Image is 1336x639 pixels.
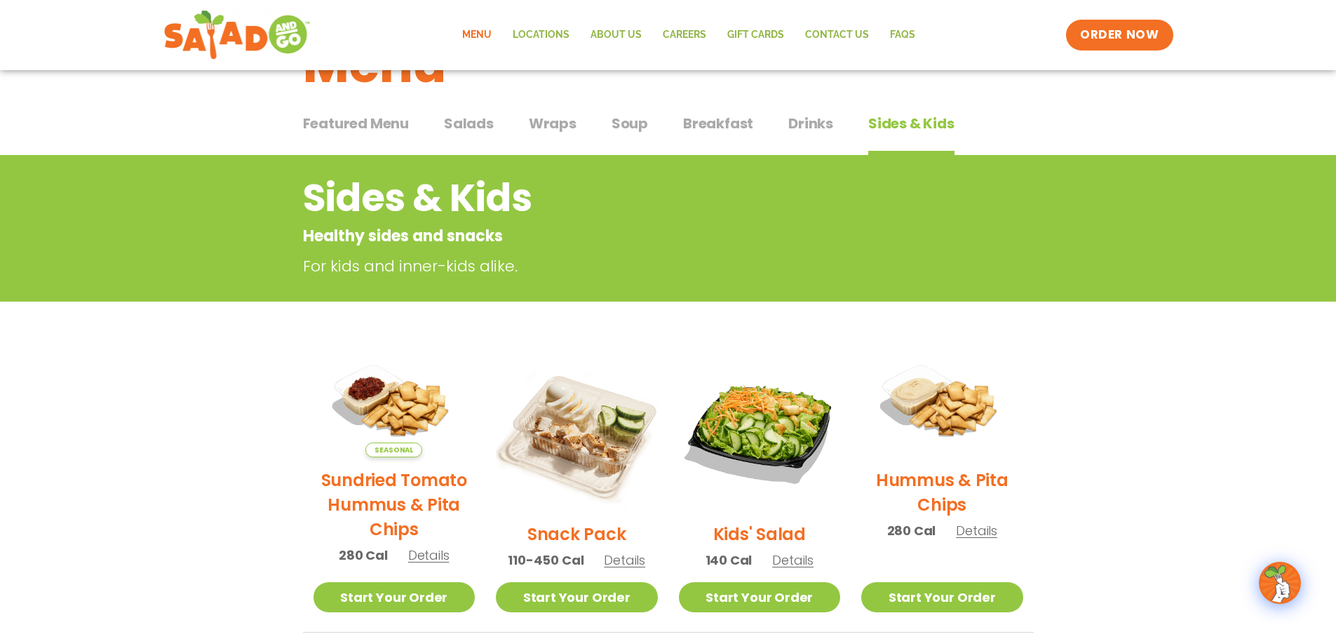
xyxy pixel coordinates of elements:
span: Soup [612,113,648,134]
a: Locations [502,19,580,51]
span: Featured Menu [303,113,409,134]
a: Start Your Order [861,582,1023,612]
span: ORDER NOW [1080,27,1159,43]
a: About Us [580,19,652,51]
a: ORDER NOW [1066,20,1173,51]
span: Details [956,522,997,539]
span: 280 Cal [339,546,388,565]
span: Wraps [529,113,576,134]
a: Contact Us [795,19,879,51]
div: Tabbed content [303,108,1034,156]
img: Product photo for Kids’ Salad [679,349,841,511]
a: GIFT CARDS [717,19,795,51]
img: wpChatIcon [1260,563,1300,603]
h2: Sundried Tomato Hummus & Pita Chips [313,468,475,542]
a: Careers [652,19,717,51]
span: Salads [444,113,494,134]
p: Healthy sides and snacks [303,224,921,248]
h2: Kids' Salad [713,522,806,546]
span: Breakfast [683,113,753,134]
a: Start Your Order [313,582,475,612]
h2: Hummus & Pita Chips [861,468,1023,517]
h2: Sides & Kids [303,170,921,227]
span: Drinks [788,113,833,134]
img: Product photo for Snack Pack [496,349,658,511]
span: 140 Cal [706,551,753,570]
h2: Snack Pack [527,522,626,546]
img: Product photo for Sundried Tomato Hummus & Pita Chips [313,349,475,457]
span: Details [408,546,450,564]
span: 280 Cal [887,521,936,540]
span: 110-450 Cal [508,551,583,570]
span: Seasonal [365,443,422,457]
img: Product photo for Hummus & Pita Chips [861,349,1023,457]
a: Start Your Order [679,582,841,612]
p: For kids and inner-kids alike. [303,255,927,278]
a: Menu [452,19,502,51]
nav: Menu [452,19,926,51]
span: Details [604,551,645,569]
span: Sides & Kids [868,113,954,134]
span: Details [772,551,814,569]
img: new-SAG-logo-768×292 [163,7,311,63]
a: FAQs [879,19,926,51]
a: Start Your Order [496,582,658,612]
